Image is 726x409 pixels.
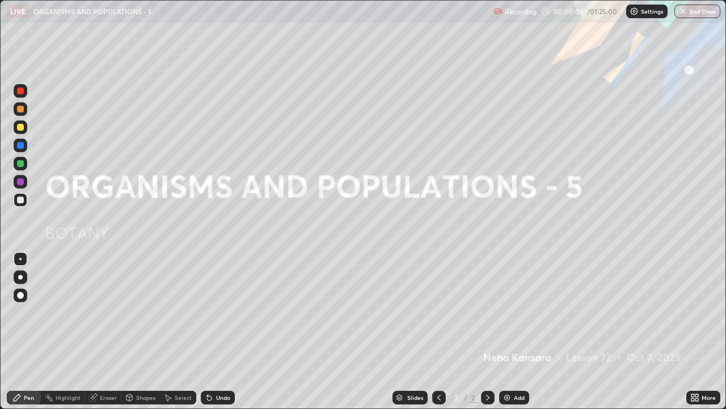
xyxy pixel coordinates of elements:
div: Undo [216,395,230,400]
div: Pen [24,395,34,400]
p: Settings [641,9,663,14]
p: ORGANISMS AND POPULATIONS - 5 [33,7,152,16]
div: Add [514,395,525,400]
img: end-class-cross [678,7,687,16]
div: Select [175,395,192,400]
div: / [464,394,467,401]
div: More [702,395,716,400]
img: class-settings-icons [630,7,639,16]
p: Recording [505,7,537,16]
div: Slides [407,395,423,400]
div: Highlight [56,395,81,400]
p: LIVE [10,7,26,16]
img: recording.375f2c34.svg [493,7,503,16]
div: 2 [450,394,462,401]
img: add-slide-button [503,393,512,402]
div: 2 [470,393,476,403]
div: Shapes [136,395,155,400]
button: End Class [674,5,720,18]
div: Eraser [100,395,117,400]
